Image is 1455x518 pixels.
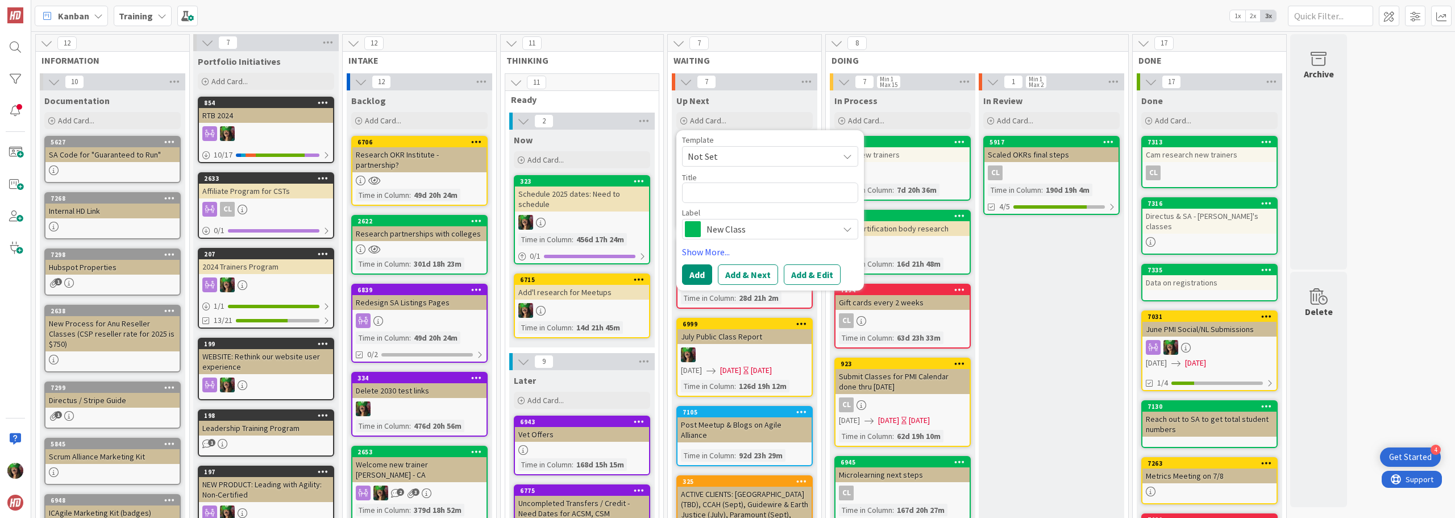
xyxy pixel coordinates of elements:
[199,108,333,123] div: RTB 2024
[356,258,409,270] div: Time in Column
[204,412,333,420] div: 198
[677,319,812,329] div: 6999
[677,319,812,344] div: 6999July Public Class Report
[1141,264,1278,301] a: 7335Data on registrations
[211,76,248,86] span: Add Card...
[841,360,970,368] div: 923
[841,212,970,220] div: 7314
[1141,310,1278,391] a: 7031June PMI Social/NL SubmissionsSL[DATE][DATE]1/4
[199,98,333,108] div: 854
[514,175,650,264] a: 323Schedule 2025 dates: Need to scheduleSLTime in Column:456d 17h 24m0/1
[204,468,333,476] div: 197
[352,295,487,310] div: Redesign SA Listings Pages
[515,285,649,300] div: Add'l research for Meetups
[1142,275,1277,290] div: Data on registrations
[45,306,180,316] div: 2638
[894,258,943,270] div: 16d 21h 48m
[367,349,378,360] span: 0/2
[58,9,89,23] span: Kanban
[214,300,225,312] span: 1 / 1
[1043,184,1092,196] div: 190d 19h 4m
[45,193,180,204] div: 7268
[1142,312,1277,337] div: 7031June PMI Social/NL Submissions
[518,233,572,246] div: Time in Column
[199,467,333,477] div: 197
[1142,469,1277,483] div: Metrics Meeting on 7/8
[44,438,181,485] a: 5845Scrum Alliance Marketing Kit
[839,415,860,426] span: [DATE]
[892,258,894,270] span: :
[690,115,726,126] span: Add Card...
[515,215,649,230] div: SL
[1142,265,1277,290] div: 7335Data on registrations
[734,449,736,462] span: :
[835,369,970,394] div: Submit Classes for PMI Calendar done thru [DATE]
[894,430,943,442] div: 62d 19h 10m
[1142,401,1277,412] div: 7130
[411,189,460,201] div: 49d 20h 24m
[51,384,180,392] div: 7299
[909,415,930,426] div: [DATE]
[199,349,333,374] div: WEBSITE: Rethink our website user experience
[199,378,333,392] div: SL
[199,184,333,198] div: Affiliate Program for CSTs
[352,216,487,241] div: 2622Research partnerships with colleges
[1142,312,1277,322] div: 7031
[681,364,702,376] span: [DATE]
[199,339,333,349] div: 199
[835,211,970,236] div: 7314New certification body research
[214,225,225,237] span: 0 / 1
[45,137,180,147] div: 5627
[352,447,487,457] div: 2653
[835,239,970,254] div: CL
[199,477,333,502] div: NEW PRODUCT: Leading with Agility: Non-Certified
[878,415,899,426] span: [DATE]
[515,187,649,212] div: Schedule 2025 dates: Need to schedule
[373,486,388,500] img: SL
[892,331,894,344] span: :
[892,184,894,196] span: :
[515,176,649,212] div: 323Schedule 2025 dates: Need to schedule
[1142,458,1277,469] div: 7263
[515,486,649,496] div: 6775
[45,193,180,218] div: 7268Internal HD Link
[839,258,892,270] div: Time in Column
[411,420,464,432] div: 476d 20h 56m
[352,383,487,398] div: Delete 2030 test links
[1431,445,1441,455] div: 4
[841,138,970,146] div: 7353
[351,215,488,275] a: 2622Research partnerships with collegesTime in Column:301d 18h 23m
[990,138,1119,146] div: 5917
[518,321,572,334] div: Time in Column
[1142,265,1277,275] div: 7335
[681,347,696,362] img: SL
[676,318,813,397] a: 6999July Public Class ReportSL[DATE][DATE][DATE]Time in Column:126d 19h 12m
[356,401,371,416] img: SL
[677,329,812,344] div: July Public Class Report
[997,115,1033,126] span: Add Card...
[520,177,649,185] div: 323
[835,295,970,310] div: Gift cards every 2 weeks
[988,165,1003,180] div: CL
[736,380,789,392] div: 126d 19h 12m
[848,115,884,126] span: Add Card...
[55,278,62,285] span: 1
[835,137,970,147] div: 7353
[409,189,411,201] span: :
[411,258,464,270] div: 301d 18h 23m
[1146,357,1167,369] span: [DATE]
[835,221,970,236] div: New certification body research
[199,411,333,436] div: 198Leadership Training Program
[45,439,180,464] div: 5845Scrum Alliance Marketing Kit
[199,411,333,421] div: 198
[208,439,215,446] span: 1
[1142,322,1277,337] div: June PMI Social/NL Submissions
[352,285,487,295] div: 6839
[198,97,334,163] a: 854RTB 2024SL10/17
[352,137,487,147] div: 6706
[199,98,333,123] div: 854RTB 2024
[409,331,411,344] span: :
[51,307,180,315] div: 2638
[677,476,812,487] div: 325
[677,407,812,417] div: 7105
